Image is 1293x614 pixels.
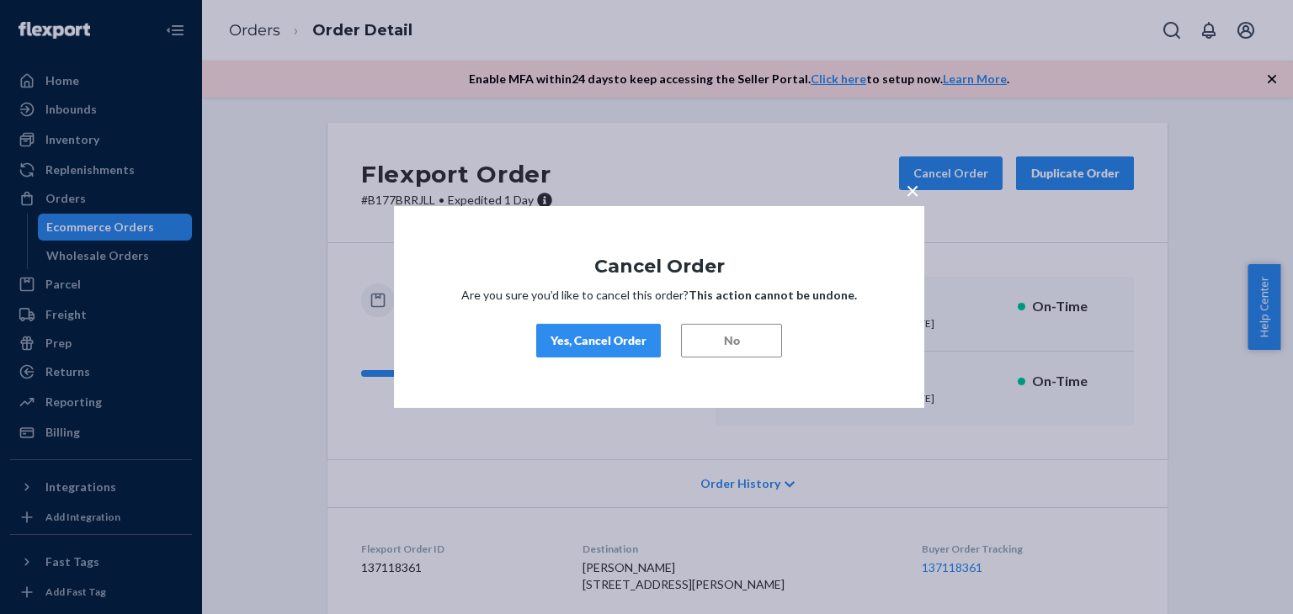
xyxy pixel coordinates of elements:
button: Yes, Cancel Order [536,324,661,357]
strong: This action cannot be undone. [689,288,857,302]
p: Are you sure you’d like to cancel this order? [444,287,874,304]
span: × [906,176,919,204]
div: Yes, Cancel Order [551,332,646,349]
h1: Cancel Order [444,257,874,277]
button: No [681,324,782,357]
